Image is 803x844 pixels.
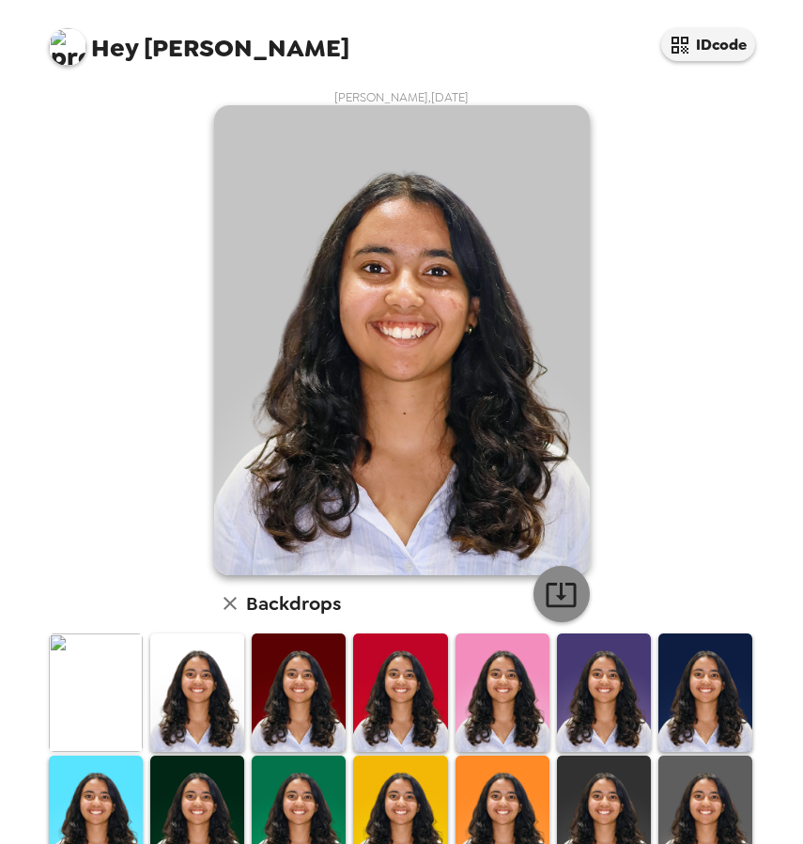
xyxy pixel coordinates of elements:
[214,105,590,575] img: user
[334,89,469,105] span: [PERSON_NAME] , [DATE]
[91,31,138,65] span: Hey
[49,28,86,66] img: profile pic
[49,633,143,751] img: Original
[661,28,755,61] button: IDcode
[246,588,341,618] h6: Backdrops
[49,19,349,61] span: [PERSON_NAME]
